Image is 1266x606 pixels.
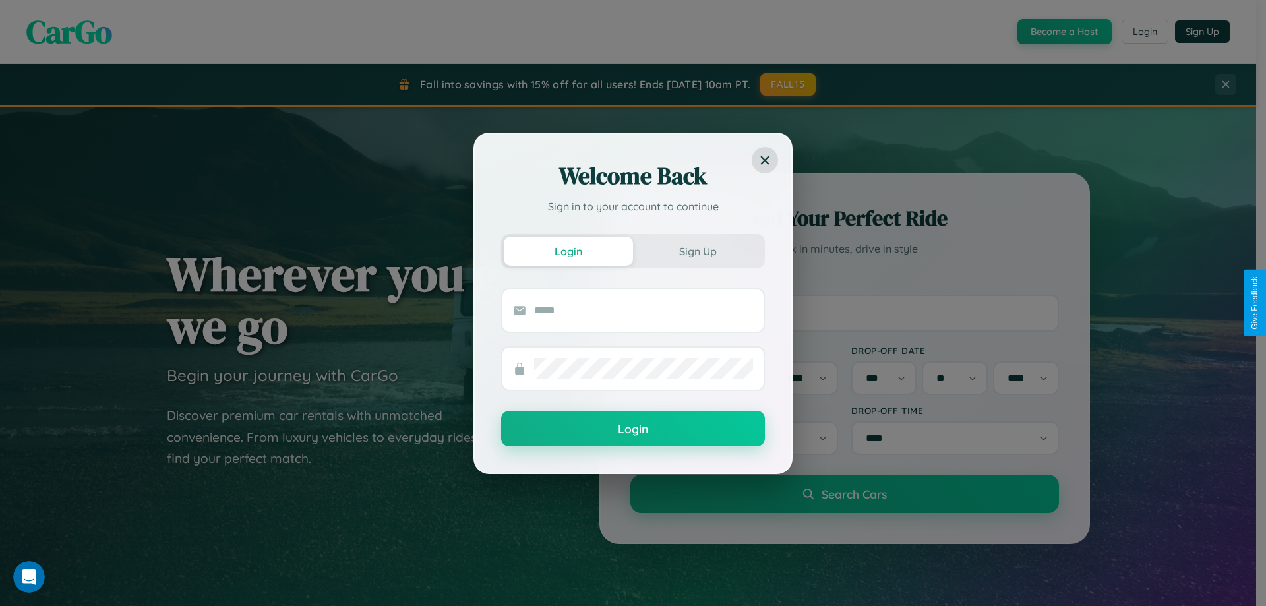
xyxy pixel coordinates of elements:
[633,237,762,266] button: Sign Up
[501,160,765,192] h2: Welcome Back
[504,237,633,266] button: Login
[13,561,45,593] iframe: Intercom live chat
[501,411,765,446] button: Login
[501,198,765,214] p: Sign in to your account to continue
[1250,276,1259,330] div: Give Feedback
